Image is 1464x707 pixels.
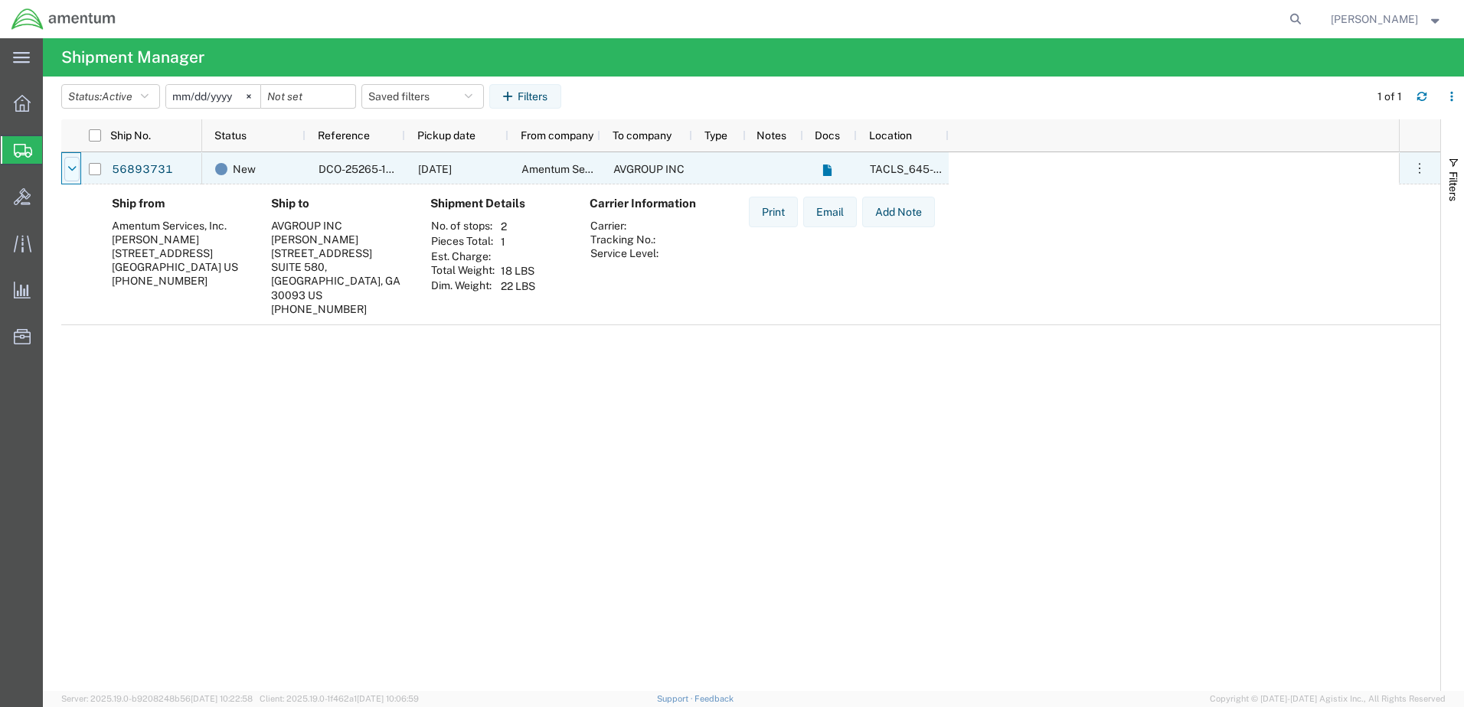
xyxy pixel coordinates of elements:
[271,197,406,210] h4: Ship to
[521,129,593,142] span: From company
[749,197,798,227] button: Print
[61,84,160,109] button: Status:Active
[495,279,541,294] td: 22 LBS
[590,197,712,210] h4: Carrier Information
[319,163,420,175] span: DCO-25265-168478
[1210,692,1446,705] span: Copyright © [DATE]-[DATE] Agistix Inc., All Rights Reserved
[110,129,151,142] span: Ship No.
[590,233,659,246] th: Tracking No.:
[613,163,685,175] span: AVGROUP INC
[191,694,253,703] span: [DATE] 10:22:58
[271,260,406,274] div: SUITE 580,
[430,219,495,234] th: No. of stops:
[1331,11,1418,28] span: Jesse Carlson
[112,260,247,274] div: [GEOGRAPHIC_DATA] US
[870,163,1157,175] span: TACLS_645-Richmond, VA
[418,163,452,175] span: 09/22/2025
[430,234,495,249] th: Pieces Total:
[112,233,247,246] div: [PERSON_NAME]
[495,234,541,249] td: 1
[1330,10,1443,28] button: [PERSON_NAME]
[869,129,912,142] span: Location
[102,90,132,103] span: Active
[361,84,484,109] button: Saved filters
[815,129,840,142] span: Docs
[233,153,256,185] span: New
[271,219,406,233] div: AVGROUP INC
[166,85,260,108] input: Not set
[495,263,541,279] td: 18 LBS
[112,246,247,260] div: [STREET_ADDRESS]
[271,302,406,316] div: [PHONE_NUMBER]
[111,158,174,182] a: 56893731
[613,129,672,142] span: To company
[495,219,541,234] td: 2
[862,197,935,227] button: Add Note
[417,129,475,142] span: Pickup date
[260,694,419,703] span: Client: 2025.19.0-1f462a1
[61,694,253,703] span: Server: 2025.19.0-b9208248b56
[112,197,247,210] h4: Ship from
[694,694,734,703] a: Feedback
[357,694,419,703] span: [DATE] 10:06:59
[590,219,659,233] th: Carrier:
[430,197,565,210] h4: Shipment Details
[430,249,495,263] th: Est. Charge:
[214,129,247,142] span: Status
[112,219,247,233] div: Amentum Services, Inc.
[271,246,406,260] div: [STREET_ADDRESS]
[1377,89,1404,105] div: 1 of 1
[271,233,406,246] div: [PERSON_NAME]
[657,694,695,703] a: Support
[61,38,204,77] h4: Shipment Manager
[318,129,370,142] span: Reference
[590,246,659,260] th: Service Level:
[704,129,727,142] span: Type
[430,279,495,294] th: Dim. Weight:
[271,274,406,301] div: [GEOGRAPHIC_DATA], GA 30093 US
[261,85,355,108] input: Not set
[1447,171,1459,201] span: Filters
[430,263,495,279] th: Total Weight:
[112,274,247,288] div: [PHONE_NUMBER]
[11,8,116,31] img: logo
[489,84,561,109] button: Filters
[521,163,636,175] span: Amentum Services, Inc.
[803,197,857,227] button: Email
[757,129,786,142] span: Notes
